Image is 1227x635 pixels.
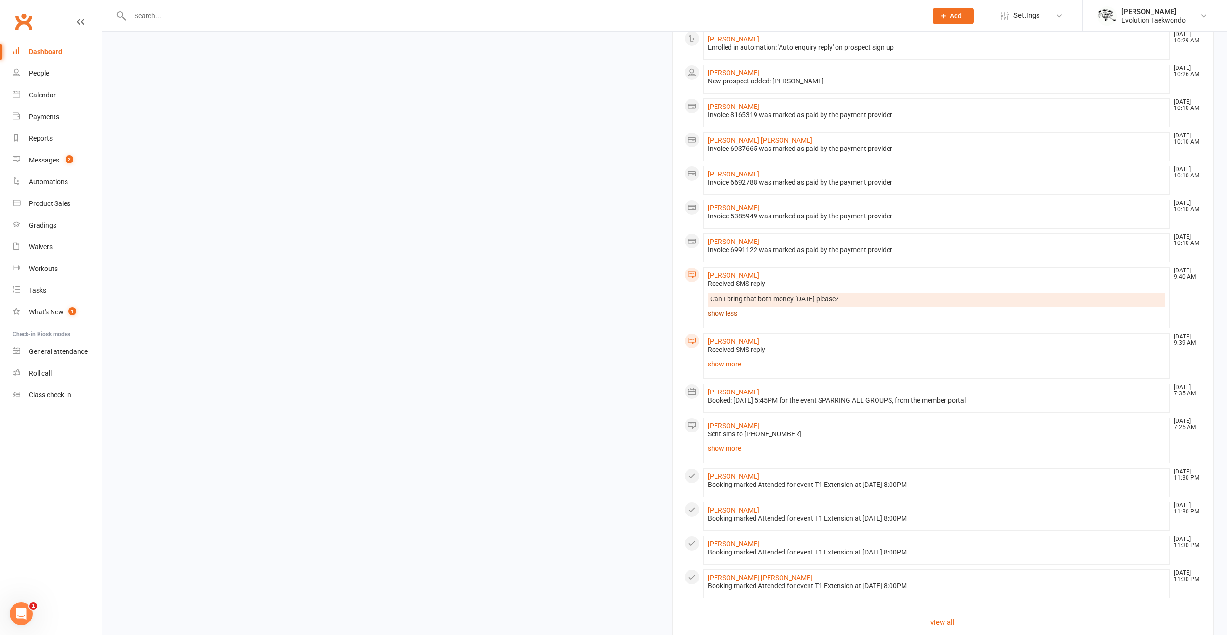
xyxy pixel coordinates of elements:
[68,307,76,315] span: 1
[13,280,102,301] a: Tasks
[708,111,1166,119] div: Invoice 8165319 was marked as paid by the payment provider
[708,271,759,279] a: [PERSON_NAME]
[13,106,102,128] a: Payments
[708,307,1166,320] a: show less
[29,200,70,207] div: Product Sales
[13,193,102,215] a: Product Sales
[13,384,102,406] a: Class kiosk mode
[1169,65,1201,78] time: [DATE] 10:26 AM
[708,178,1166,187] div: Invoice 6692788 was marked as paid by the payment provider
[13,149,102,171] a: Messages 2
[708,77,1166,85] div: New prospect added: [PERSON_NAME]
[708,473,759,480] a: [PERSON_NAME]
[29,602,37,610] span: 1
[708,548,1166,556] div: Booking marked Attended for event T1 Extension at [DATE] 8:00PM
[29,69,49,77] div: People
[708,506,759,514] a: [PERSON_NAME]
[13,301,102,323] a: What's New1
[12,10,36,34] a: Clubworx
[66,155,73,163] span: 2
[708,357,1166,371] a: show more
[29,221,56,229] div: Gradings
[29,48,62,55] div: Dashboard
[708,170,759,178] a: [PERSON_NAME]
[13,128,102,149] a: Reports
[1121,7,1186,16] div: [PERSON_NAME]
[29,243,53,251] div: Waivers
[13,236,102,258] a: Waivers
[708,204,759,212] a: [PERSON_NAME]
[708,396,1166,405] div: Booked: [DATE] 5:45PM for the event SPARRING ALL GROUPS, from the member portal
[13,341,102,363] a: General attendance kiosk mode
[13,171,102,193] a: Automations
[708,35,759,43] a: [PERSON_NAME]
[708,582,1166,590] div: Booking marked Attended for event T1 Extension at [DATE] 8:00PM
[708,540,759,548] a: [PERSON_NAME]
[13,41,102,63] a: Dashboard
[708,442,1166,455] a: show more
[29,265,58,272] div: Workouts
[13,258,102,280] a: Workouts
[708,280,1166,288] div: Received SMS reply
[710,295,1163,303] div: Can I bring that both money [DATE] please?
[29,113,59,121] div: Payments
[708,574,812,581] a: [PERSON_NAME] [PERSON_NAME]
[708,212,1166,220] div: Invoice 5385949 was marked as paid by the payment provider
[933,8,974,24] button: Add
[29,135,53,142] div: Reports
[1169,536,1201,549] time: [DATE] 11:30 PM
[29,308,64,316] div: What's New
[1169,384,1201,397] time: [DATE] 7:35 AM
[1169,234,1201,246] time: [DATE] 10:10 AM
[29,156,59,164] div: Messages
[1169,268,1201,280] time: [DATE] 9:40 AM
[708,103,759,110] a: [PERSON_NAME]
[1121,16,1186,25] div: Evolution Taekwondo
[1169,200,1201,213] time: [DATE] 10:10 AM
[1169,334,1201,346] time: [DATE] 9:39 AM
[29,178,68,186] div: Automations
[13,363,102,384] a: Roll call
[1169,166,1201,179] time: [DATE] 10:10 AM
[29,369,52,377] div: Roll call
[1097,6,1117,26] img: thumb_image1604702925.png
[1169,469,1201,481] time: [DATE] 11:30 PM
[13,215,102,236] a: Gradings
[708,481,1166,489] div: Booking marked Attended for event T1 Extension at [DATE] 8:00PM
[708,43,1166,52] div: Enrolled in automation: 'Auto enquiry reply' on prospect sign up
[708,422,759,430] a: [PERSON_NAME]
[708,69,759,77] a: [PERSON_NAME]
[13,63,102,84] a: People
[708,514,1166,523] div: Booking marked Attended for event T1 Extension at [DATE] 8:00PM
[10,602,33,625] iframe: Intercom live chat
[708,246,1166,254] div: Invoice 6991122 was marked as paid by the payment provider
[1169,418,1201,431] time: [DATE] 7:25 AM
[708,430,801,438] span: Sent sms to [PHONE_NUMBER]
[29,286,46,294] div: Tasks
[708,238,759,245] a: [PERSON_NAME]
[127,9,920,23] input: Search...
[1013,5,1040,27] span: Settings
[708,388,759,396] a: [PERSON_NAME]
[708,346,1166,354] div: Received SMS reply
[29,348,88,355] div: General attendance
[950,12,962,20] span: Add
[13,84,102,106] a: Calendar
[1169,133,1201,145] time: [DATE] 10:10 AM
[1169,99,1201,111] time: [DATE] 10:10 AM
[708,338,759,345] a: [PERSON_NAME]
[708,136,812,144] a: [PERSON_NAME] [PERSON_NAME]
[684,617,1202,628] a: view all
[708,145,1166,153] div: Invoice 6937665 was marked as paid by the payment provider
[29,91,56,99] div: Calendar
[29,391,71,399] div: Class check-in
[1169,570,1201,582] time: [DATE] 11:30 PM
[1169,502,1201,515] time: [DATE] 11:30 PM
[1169,31,1201,44] time: [DATE] 10:29 AM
